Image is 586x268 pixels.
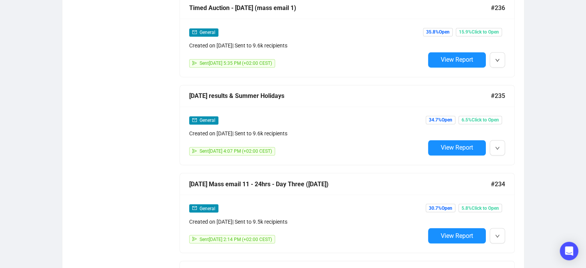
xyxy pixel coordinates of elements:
[495,58,500,62] span: down
[192,30,197,34] span: mail
[458,204,502,212] span: 5.8% Click to Open
[491,3,505,13] span: #236
[200,61,272,66] span: Sent [DATE] 5:35 PM (+02:00 CEST)
[441,144,473,151] span: View Report
[441,56,473,63] span: View Report
[200,236,272,242] span: Sent [DATE] 2:14 PM (+02:00 CEST)
[180,173,515,253] a: [DATE] Mass email 11 - 24hrs - Day Three ([DATE])#234mailGeneralCreated on [DATE]| Sent to 9.5k r...
[426,116,455,124] span: 34.7% Open
[192,206,197,210] span: mail
[189,3,491,13] div: Timed Auction - [DATE] (mass email 1)
[192,118,197,122] span: mail
[441,232,473,239] span: View Report
[192,148,197,153] span: send
[491,91,505,101] span: #235
[200,30,215,35] span: General
[189,129,425,138] div: Created on [DATE] | Sent to 9.6k recipients
[495,234,500,238] span: down
[189,179,491,189] div: [DATE] Mass email 11 - 24hrs - Day Three ([DATE])
[495,146,500,150] span: down
[456,28,502,36] span: 15.9% Click to Open
[180,85,515,165] a: [DATE] results & Summer Holidays#235mailGeneralCreated on [DATE]| Sent to 9.6k recipientssendSent...
[428,140,486,155] button: View Report
[560,242,578,260] div: Open Intercom Messenger
[426,204,455,212] span: 30.7% Open
[458,116,502,124] span: 6.5% Click to Open
[428,228,486,243] button: View Report
[200,148,272,154] span: Sent [DATE] 4:07 PM (+02:00 CEST)
[189,217,425,226] div: Created on [DATE] | Sent to 9.5k recipients
[192,236,197,241] span: send
[189,91,491,101] div: [DATE] results & Summer Holidays
[200,118,215,123] span: General
[428,52,486,67] button: View Report
[200,206,215,211] span: General
[189,41,425,50] div: Created on [DATE] | Sent to 9.6k recipients
[491,179,505,189] span: #234
[192,61,197,65] span: send
[423,28,453,36] span: 35.8% Open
